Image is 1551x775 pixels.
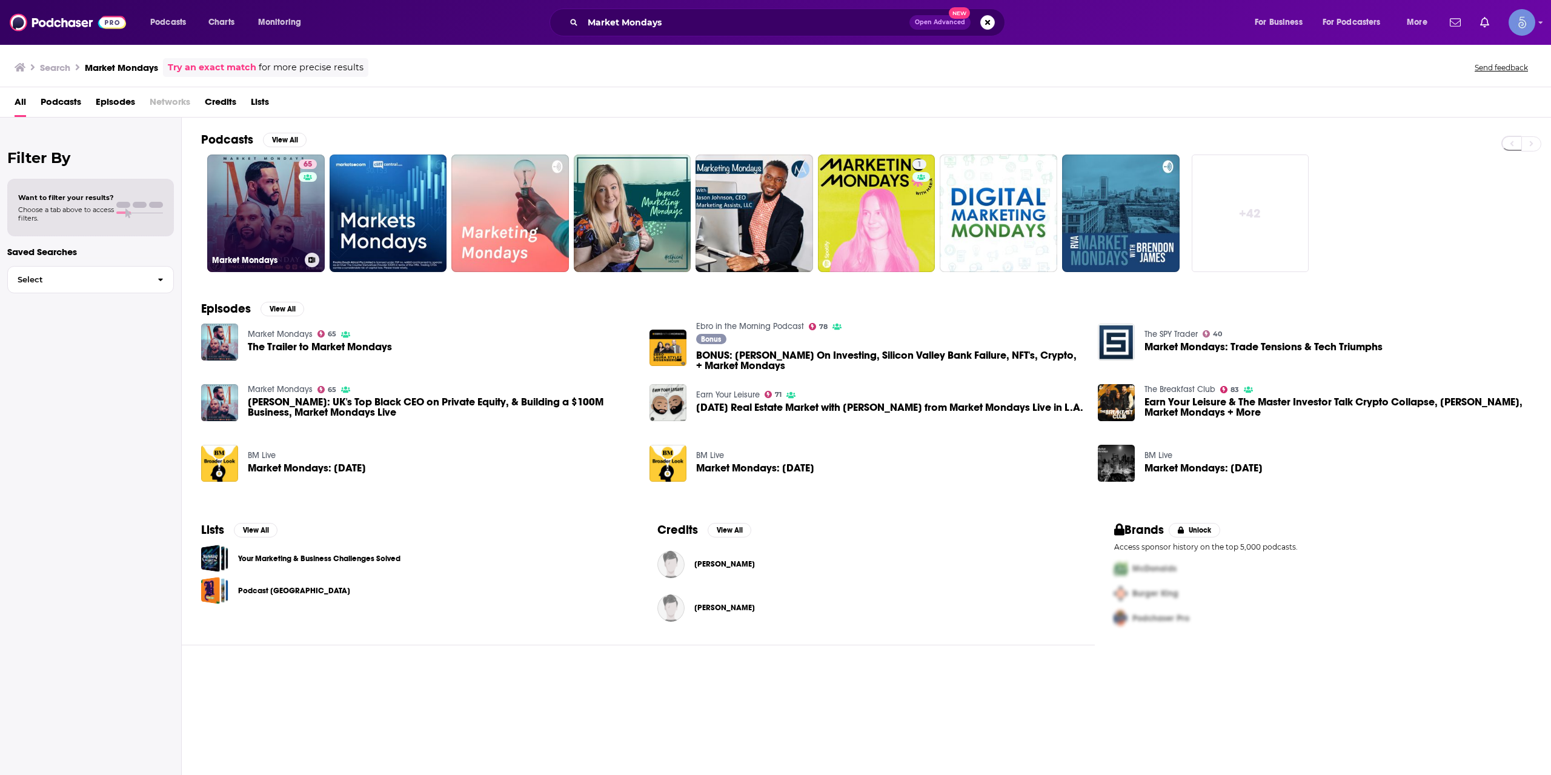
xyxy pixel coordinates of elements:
[201,132,307,147] a: PodcastsView All
[328,387,336,393] span: 65
[201,545,228,572] a: Your Marketing & Business Challenges Solved
[328,331,336,337] span: 65
[649,384,686,421] img: Today's Real Estate Market with Dave Gross from Market Mondays Live in L.A.
[248,463,366,473] a: Market Mondays: November 4, 2019
[212,255,300,265] h3: Market Mondays
[583,13,909,32] input: Search podcasts, credits, & more...
[1144,342,1383,352] a: Market Mondays: Trade Tensions & Tech Triumphs
[1098,384,1135,421] a: Earn Your Leisure & The Master Investor Talk Crypto Collapse, Kanye West, Market Mondays + More
[1169,523,1220,537] button: Unlock
[1471,62,1532,73] button: Send feedback
[250,13,317,32] button: open menu
[234,523,277,537] button: View All
[317,330,337,338] a: 65
[10,11,126,34] img: Podchaser - Follow, Share and Rate Podcasts
[207,155,325,272] a: 65Market Mondays
[915,19,965,25] span: Open Advanced
[1144,450,1172,461] a: BM Live
[201,445,238,482] img: Market Mondays: November 4, 2019
[1144,463,1263,473] a: Market Mondays: November 11, 2019
[248,342,392,352] a: The Trailer to Market Mondays
[1109,606,1132,631] img: Third Pro Logo
[40,62,70,73] h3: Search
[1509,9,1535,36] button: Show profile menu
[649,445,686,482] a: Market Mondays: October 28, 2019
[696,463,814,473] a: Market Mondays: October 28, 2019
[85,62,158,73] h3: Market Mondays
[649,330,686,367] img: BONUS: Ian Dunlap On Investing, Silicon Valley Bank Failure, NFT's, Crypto, + Market Mondays
[208,14,234,31] span: Charts
[248,450,276,461] a: BM Live
[657,551,685,578] img: Ian Dunlap
[1192,155,1309,272] a: +42
[696,402,1083,413] a: Today's Real Estate Market with Dave Gross from Market Mondays Live in L.A.
[1098,324,1135,361] a: Market Mondays: Trade Tensions & Tech Triumphs
[7,149,174,167] h2: Filter By
[201,522,224,537] h2: Lists
[657,522,751,537] a: CreditsView All
[1144,397,1532,417] a: Earn Your Leisure & The Master Investor Talk Crypto Collapse, Kanye West, Market Mondays + More
[1114,542,1532,551] p: Access sponsor history on the top 5,000 podcasts.
[201,13,242,32] a: Charts
[142,13,202,32] button: open menu
[201,384,238,421] img: Dean Forbes: UK's Top Black CEO on Private Equity, & Building a $100M Business, Market Mondays Live
[765,391,782,398] a: 71
[657,588,1075,627] button: Ian DunlapIan Dunlap
[15,92,26,117] span: All
[1475,12,1494,33] a: Show notifications dropdown
[18,193,114,202] span: Want to filter your results?
[1445,12,1466,33] a: Show notifications dropdown
[201,301,304,316] a: EpisodesView All
[261,302,304,316] button: View All
[238,552,400,565] a: Your Marketing & Business Challenges Solved
[1246,13,1318,32] button: open menu
[696,390,760,400] a: Earn Your Leisure
[1132,564,1177,574] span: McDonalds
[696,402,1083,413] span: [DATE] Real Estate Market with [PERSON_NAME] from Market Mondays Live in L.A.
[657,594,685,622] a: Ian Dunlap
[238,584,350,597] a: Podcast [GEOGRAPHIC_DATA]
[1114,522,1164,537] h2: Brands
[1509,9,1535,36] span: Logged in as Spiral5-G1
[1255,14,1303,31] span: For Business
[201,132,253,147] h2: Podcasts
[1231,387,1239,393] span: 83
[701,336,721,343] span: Bonus
[949,7,971,19] span: New
[818,155,935,272] a: 1
[1132,588,1178,599] span: Burger King
[694,559,755,569] span: [PERSON_NAME]
[1144,384,1215,394] a: The Breakfast Club
[708,523,751,537] button: View All
[317,386,337,393] a: 65
[251,92,269,117] a: Lists
[248,384,313,394] a: Market Mondays
[696,350,1083,371] span: BONUS: [PERSON_NAME] On Investing, Silicon Valley Bank Failure, NFT's, Crypto, + Market Mondays
[912,159,926,169] a: 1
[1144,397,1532,417] span: Earn Your Leisure & The Master Investor Talk Crypto Collapse, [PERSON_NAME], Market Mondays + More
[696,321,804,331] a: Ebro in the Morning Podcast
[1109,581,1132,606] img: Second Pro Logo
[201,577,228,604] span: Podcast Barcelona
[259,61,364,75] span: for more precise results
[819,324,828,330] span: 78
[96,92,135,117] a: Episodes
[696,450,724,461] a: BM Live
[41,92,81,117] span: Podcasts
[205,92,236,117] a: Credits
[201,324,238,361] a: The Trailer to Market Mondays
[1144,463,1263,473] span: Market Mondays: [DATE]
[150,14,186,31] span: Podcasts
[18,205,114,222] span: Choose a tab above to access filters.
[168,61,256,75] a: Try an exact match
[258,14,301,31] span: Monitoring
[1144,329,1198,339] a: The SPY Trader
[694,603,755,613] a: Ian Dunlap
[304,159,312,171] span: 65
[809,323,828,330] a: 78
[1203,330,1223,338] a: 40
